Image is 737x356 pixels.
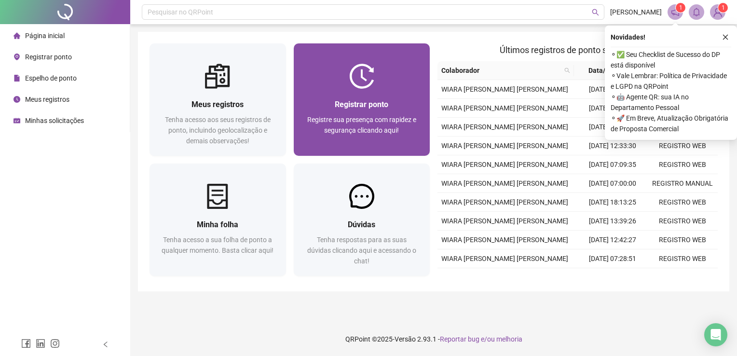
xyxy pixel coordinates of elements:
span: Data/Hora [578,65,630,76]
span: Meus registros [191,100,244,109]
span: WIARA [PERSON_NAME] [PERSON_NAME] [441,179,568,187]
td: [DATE] 07:00:00 [578,174,648,193]
span: Minha folha [197,220,238,229]
span: ⚬ Vale Lembrar: Política de Privacidade e LGPD na QRPoint [611,70,731,92]
td: [DATE] 18:19:05 [578,268,648,287]
span: search [562,63,572,78]
span: 1 [679,4,682,11]
span: Colaborador [441,65,560,76]
span: Tenha acesso aos seus registros de ponto, incluindo geolocalização e demais observações! [165,116,271,145]
td: [DATE] 12:33:30 [578,137,648,155]
span: Espelho de ponto [25,74,77,82]
span: Novidades ! [611,32,645,42]
a: DúvidasTenha respostas para as suas dúvidas clicando aqui e acessando o chat! [294,164,430,276]
td: REGISTRO WEB [648,212,718,231]
td: [DATE] 13:49:27 [578,118,648,137]
span: left [102,341,109,348]
span: search [564,68,570,73]
span: 1 [722,4,725,11]
span: [PERSON_NAME] [610,7,662,17]
span: Reportar bug e/ou melhoria [440,335,522,343]
td: REGISTRO MANUAL [648,174,718,193]
a: Meus registrosTenha acesso aos seus registros de ponto, incluindo geolocalização e demais observa... [150,43,286,156]
span: Página inicial [25,32,65,40]
span: WIARA [PERSON_NAME] [PERSON_NAME] [441,142,568,150]
a: Minha folhaTenha acesso a sua folha de ponto a qualquer momento. Basta clicar aqui! [150,164,286,276]
td: [DATE] 18:13:25 [578,193,648,212]
sup: 1 [676,3,685,13]
td: [DATE] 07:09:35 [578,155,648,174]
td: [DATE] 07:28:51 [578,249,648,268]
td: [DATE] 07:15:38 [578,80,648,99]
span: WIARA [PERSON_NAME] [PERSON_NAME] [441,161,568,168]
span: Tenha acesso a sua folha de ponto a qualquer momento. Basta clicar aqui! [162,236,273,254]
span: Registre sua presença com rapidez e segurança clicando aqui! [307,116,416,134]
span: bell [692,8,701,16]
td: [DATE] 12:42:27 [578,231,648,249]
td: REGISTRO WEB [648,249,718,268]
span: instagram [50,339,60,348]
span: WIARA [PERSON_NAME] [PERSON_NAME] [441,198,568,206]
span: search [592,9,599,16]
span: ⚬ 🤖 Agente QR: sua IA no Departamento Pessoal [611,92,731,113]
span: Versão [395,335,416,343]
td: [DATE] 18:19:06 [578,99,648,118]
span: WIARA [PERSON_NAME] [PERSON_NAME] [441,123,568,131]
div: Open Intercom Messenger [704,323,727,346]
td: REGISTRO WEB [648,155,718,174]
span: close [722,34,729,41]
span: Meus registros [25,96,69,103]
td: [DATE] 13:39:26 [578,212,648,231]
a: Registrar pontoRegistre sua presença com rapidez e segurança clicando aqui! [294,43,430,156]
img: 84078 [710,5,725,19]
span: Minhas solicitações [25,117,84,124]
td: REGISTRO WEB [648,137,718,155]
span: Dúvidas [348,220,375,229]
sup: Atualize o seu contato no menu Meus Dados [718,3,728,13]
span: WIARA [PERSON_NAME] [PERSON_NAME] [441,255,568,262]
span: clock-circle [14,96,20,103]
th: Data/Hora [574,61,642,80]
span: environment [14,54,20,60]
span: ⚬ ✅ Seu Checklist de Sucesso do DP está disponível [611,49,731,70]
span: Últimos registros de ponto sincronizados [500,45,655,55]
span: schedule [14,117,20,124]
span: linkedin [36,339,45,348]
span: Registrar ponto [335,100,388,109]
span: WIARA [PERSON_NAME] [PERSON_NAME] [441,85,568,93]
td: REGISTRO WEB [648,193,718,212]
span: Tenha respostas para as suas dúvidas clicando aqui e acessando o chat! [307,236,416,265]
span: home [14,32,20,39]
span: WIARA [PERSON_NAME] [PERSON_NAME] [441,236,568,244]
span: Registrar ponto [25,53,72,61]
span: ⚬ 🚀 Em Breve, Atualização Obrigatória de Proposta Comercial [611,113,731,134]
span: WIARA [PERSON_NAME] [PERSON_NAME] [441,104,568,112]
td: REGISTRO WEB [648,268,718,287]
span: notification [671,8,680,16]
span: facebook [21,339,31,348]
footer: QRPoint © 2025 - 2.93.1 - [130,322,737,356]
td: REGISTRO WEB [648,231,718,249]
span: file [14,75,20,82]
span: WIARA [PERSON_NAME] [PERSON_NAME] [441,217,568,225]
